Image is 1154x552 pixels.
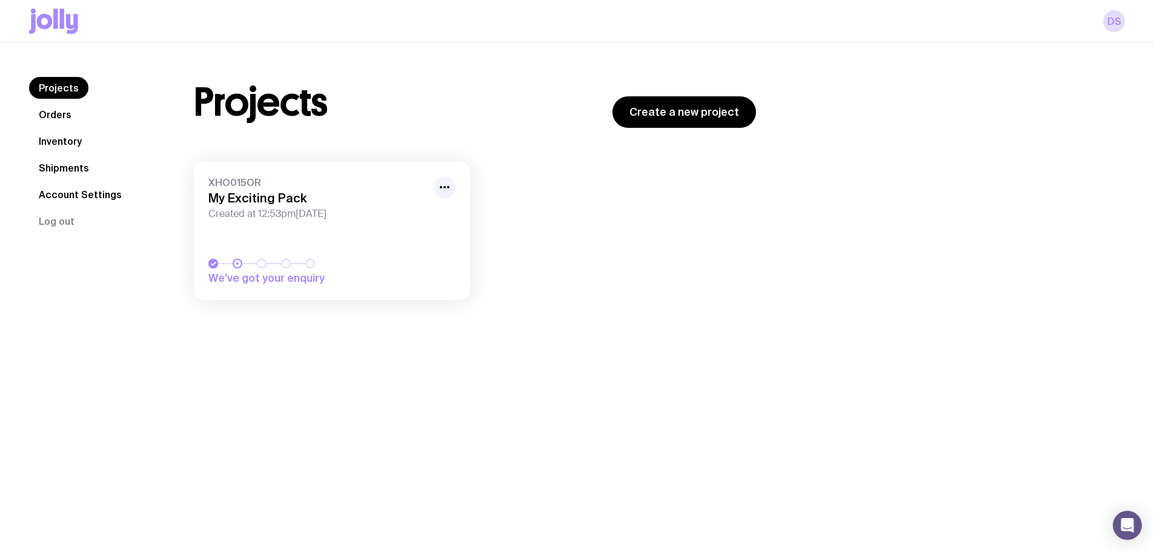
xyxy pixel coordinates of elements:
[208,191,426,205] h3: My Exciting Pack
[29,77,88,99] a: Projects
[29,130,91,152] a: Inventory
[208,176,426,188] span: XHO015OR
[29,157,99,179] a: Shipments
[1103,10,1125,32] a: DS
[29,210,84,232] button: Log out
[29,184,131,205] a: Account Settings
[1113,511,1142,540] div: Open Intercom Messenger
[208,208,426,220] span: Created at 12:53pm[DATE]
[612,96,756,128] a: Create a new project
[194,83,328,122] h1: Projects
[29,104,81,125] a: Orders
[194,162,470,300] a: XHO015ORMy Exciting PackCreated at 12:53pm[DATE]We’ve got your enquiry
[208,271,378,285] span: We’ve got your enquiry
